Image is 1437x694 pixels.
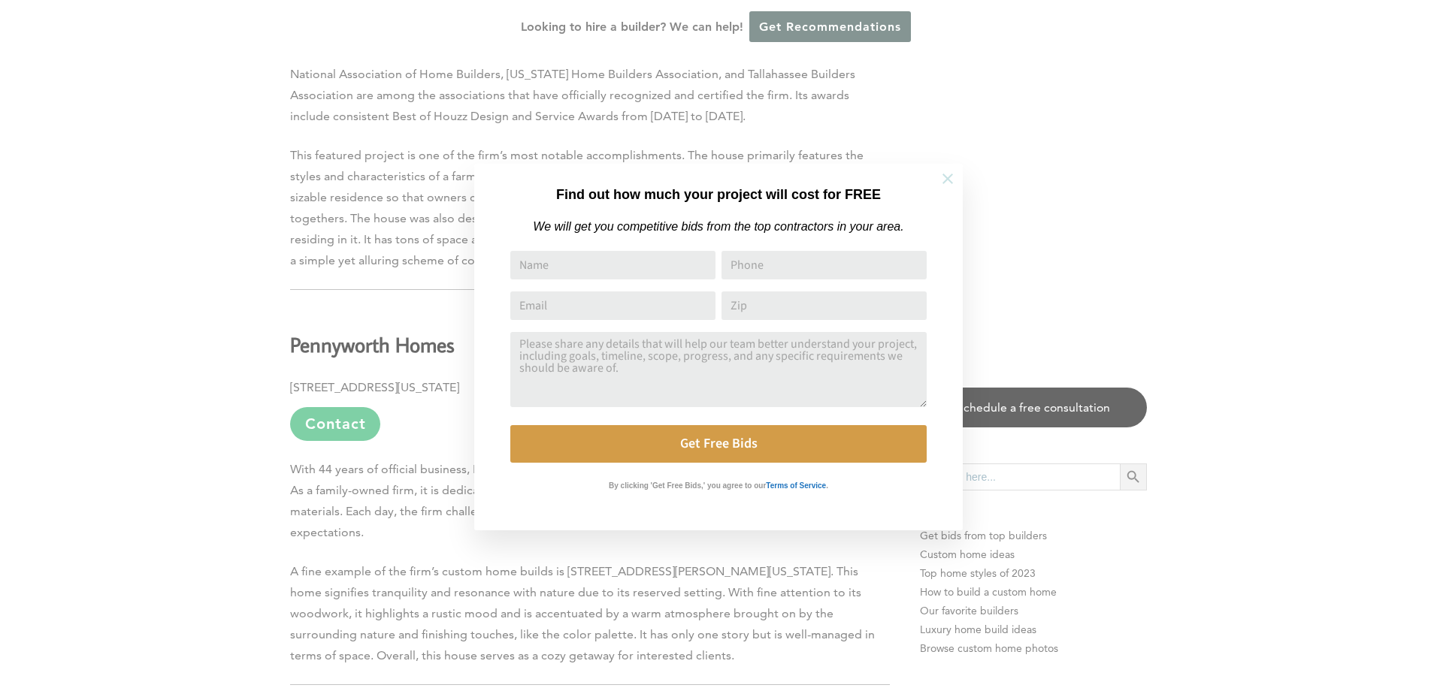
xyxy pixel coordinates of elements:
[556,187,881,202] strong: Find out how much your project will cost for FREE
[609,481,766,490] strong: By clicking 'Get Free Bids,' you agree to our
[921,152,974,205] button: Close
[722,291,927,320] input: Zip
[510,332,927,407] textarea: Comment or Message
[766,478,826,490] a: Terms of Service
[510,291,715,320] input: Email Address
[722,251,927,279] input: Phone
[510,251,715,279] input: Name
[510,425,927,463] button: Get Free Bids
[826,481,828,490] strong: .
[766,481,826,490] strong: Terms of Service
[533,220,903,233] em: We will get you competitive bids from the top contractors in your area.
